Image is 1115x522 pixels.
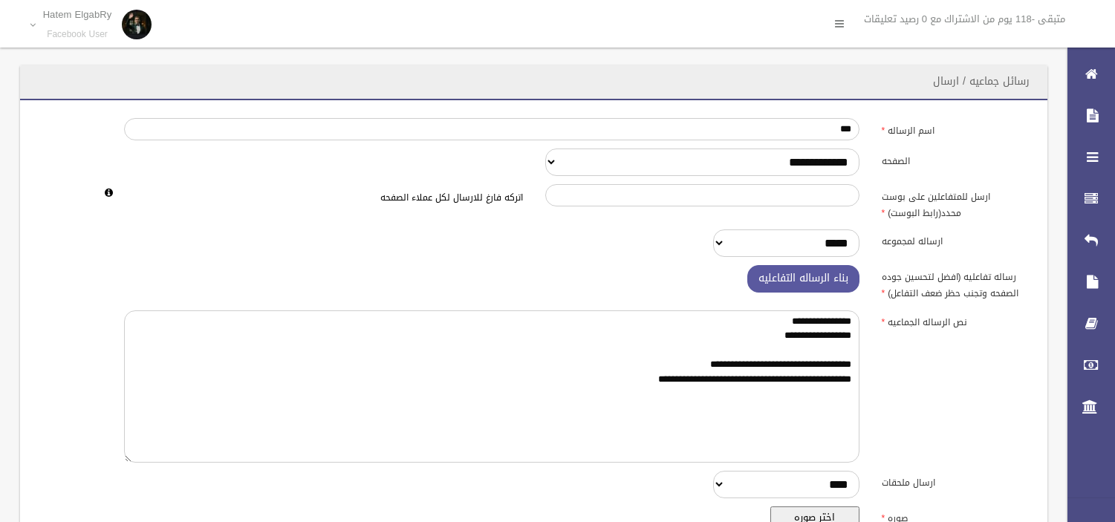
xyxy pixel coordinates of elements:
[124,193,522,203] h6: اتركه فارغ للارسال لكل عملاء الصفحه
[871,118,1039,139] label: اسم الرساله
[915,67,1047,96] header: رسائل جماعيه / ارسال
[871,471,1039,492] label: ارسال ملحقات
[871,229,1039,250] label: ارساله لمجموعه
[747,265,859,293] button: بناء الرساله التفاعليه
[871,265,1039,302] label: رساله تفاعليه (افضل لتحسين جوده الصفحه وتجنب حظر ضعف التفاعل)
[871,149,1039,169] label: الصفحه
[43,9,112,20] p: Hatem ElgabRy
[871,310,1039,331] label: نص الرساله الجماعيه
[871,184,1039,221] label: ارسل للمتفاعلين على بوست محدد(رابط البوست)
[43,29,112,40] small: Facebook User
